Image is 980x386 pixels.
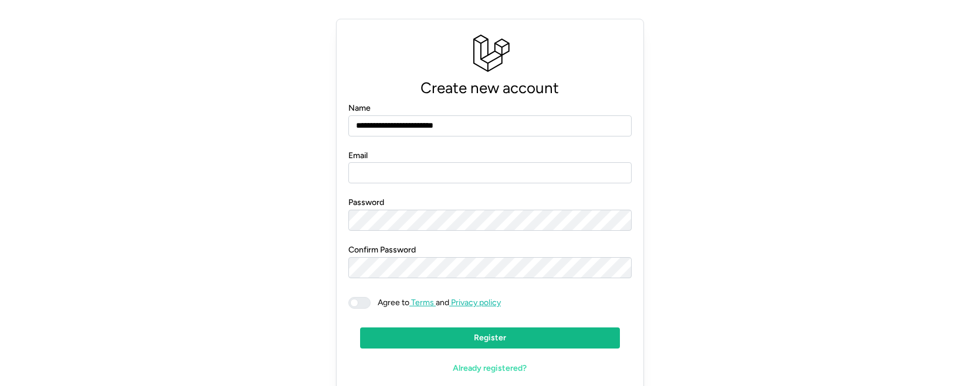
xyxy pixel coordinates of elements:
a: Privacy policy [449,298,501,308]
span: Register [474,328,506,348]
label: Password [348,196,384,209]
p: Create new account [348,76,632,101]
label: Email [348,149,368,162]
label: Confirm Password [348,244,416,257]
a: Terms [409,298,436,308]
label: Name [348,102,371,115]
span: and [371,297,501,309]
span: Already registered? [453,358,527,378]
span: Agree to [378,298,409,308]
button: Register [360,327,620,349]
a: Already registered? [360,358,620,379]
